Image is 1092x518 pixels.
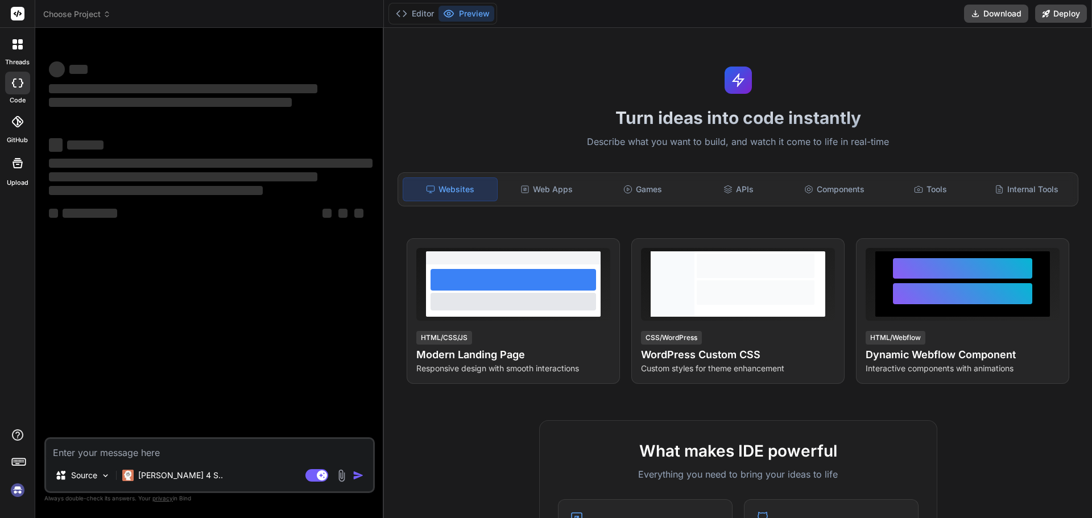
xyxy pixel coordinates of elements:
[335,469,348,482] img: attachment
[8,480,27,500] img: signin
[138,470,223,481] p: [PERSON_NAME] 4 S..
[884,177,978,201] div: Tools
[558,467,919,481] p: Everything you need to bring your ideas to life
[63,209,117,218] span: ‌
[1035,5,1087,23] button: Deploy
[49,61,65,77] span: ‌
[49,84,317,93] span: ‌
[101,471,110,480] img: Pick Models
[354,209,363,218] span: ‌
[7,135,28,145] label: GitHub
[403,177,498,201] div: Websites
[692,177,785,201] div: APIs
[10,96,26,105] label: code
[964,5,1028,23] button: Download
[49,159,373,168] span: ‌
[641,347,835,363] h4: WordPress Custom CSS
[416,347,610,363] h4: Modern Landing Page
[788,177,882,201] div: Components
[391,107,1085,128] h1: Turn ideas into code instantly
[391,135,1085,150] p: Describe what you want to build, and watch it come to life in real-time
[49,186,263,195] span: ‌
[71,470,97,481] p: Source
[7,178,28,188] label: Upload
[416,363,610,374] p: Responsive design with smooth interactions
[596,177,690,201] div: Games
[558,439,919,463] h2: What makes IDE powerful
[866,331,925,345] div: HTML/Webflow
[416,331,472,345] div: HTML/CSS/JS
[338,209,348,218] span: ‌
[49,172,317,181] span: ‌
[322,209,332,218] span: ‌
[49,98,292,107] span: ‌
[49,138,63,152] span: ‌
[979,177,1073,201] div: Internal Tools
[152,495,173,502] span: privacy
[353,470,364,481] img: icon
[43,9,111,20] span: Choose Project
[641,331,702,345] div: CSS/WordPress
[122,470,134,481] img: Claude 4 Sonnet
[866,363,1060,374] p: Interactive components with animations
[69,65,88,74] span: ‌
[67,140,104,150] span: ‌
[439,6,494,22] button: Preview
[49,209,58,218] span: ‌
[866,347,1060,363] h4: Dynamic Webflow Component
[391,6,439,22] button: Editor
[641,363,835,374] p: Custom styles for theme enhancement
[44,493,375,504] p: Always double-check its answers. Your in Bind
[500,177,594,201] div: Web Apps
[5,57,30,67] label: threads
